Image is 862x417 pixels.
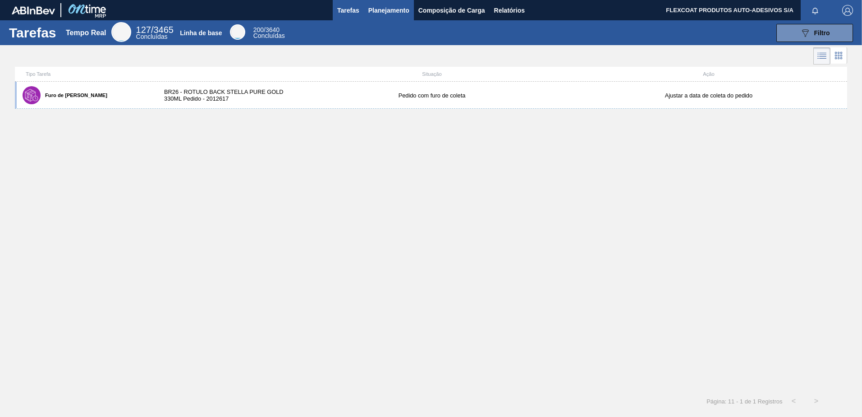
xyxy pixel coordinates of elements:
div: Visão em Cards [830,47,847,65]
span: 127 [136,25,151,35]
h1: Tarefas [9,28,56,38]
img: TNhmsLtSVTkK8tSr43FrP2fwEKptu5GPRR3wAAAABJRU5ErkJggg== [12,6,55,14]
span: Filtro [814,29,830,37]
button: Notificações [801,4,830,17]
div: Tipo Tarefa [17,71,155,77]
div: Visão em Lista [813,47,830,65]
div: Pedido com furo de coleta [293,92,570,99]
div: Situação [293,71,570,77]
span: Planejamento [368,5,409,16]
span: 200 [253,26,264,33]
button: Filtro [776,24,853,42]
div: Real Time [136,26,174,40]
div: Base Line [230,24,245,40]
div: BR26 - ROTULO BACK STELLA PURE GOLD 330ML Pedido - 2012617 [155,88,293,102]
span: Página: 1 [706,398,731,405]
div: Tempo Real [66,29,106,37]
font: 3640 [266,26,280,33]
div: Base Line [253,27,285,39]
span: Concluídas [136,33,168,40]
span: Concluídas [253,32,285,39]
span: Tarefas [337,5,359,16]
img: Logout [842,5,853,16]
div: Ajustar a data de coleta do pedido [570,92,847,99]
span: 1 - 1 de 1 Registros [731,398,782,405]
button: > [805,390,828,412]
button: < [783,390,805,412]
div: Linha de base [180,29,222,37]
label: Furo de [PERSON_NAME] [41,93,107,98]
span: / [253,26,280,33]
span: Relatórios [494,5,525,16]
div: Real Time [111,22,131,42]
span: / [136,25,174,35]
font: 3465 [153,25,174,35]
div: Ação [570,71,847,77]
span: Composição de Carga [418,5,485,16]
